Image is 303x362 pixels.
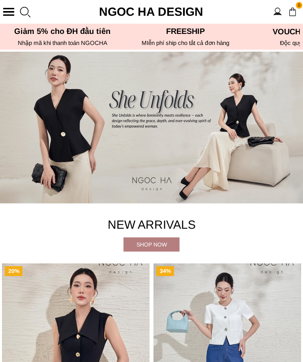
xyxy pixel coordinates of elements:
[123,240,180,249] div: Shop now
[126,39,245,47] h6: MIễn phí ship cho tất cả đơn hàng
[166,27,205,35] font: Freeship
[296,2,303,9] span: 0
[123,237,180,252] a: Shop now
[18,39,107,46] font: Nhập mã khi thanh toán NGOCHA
[288,7,297,16] img: img-CART-ICON-ksit0nf1
[2,215,301,234] h4: New Arrivals
[14,27,111,35] font: Giảm 5% cho ĐH đầu tiên
[92,2,210,21] a: Ngoc Ha Design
